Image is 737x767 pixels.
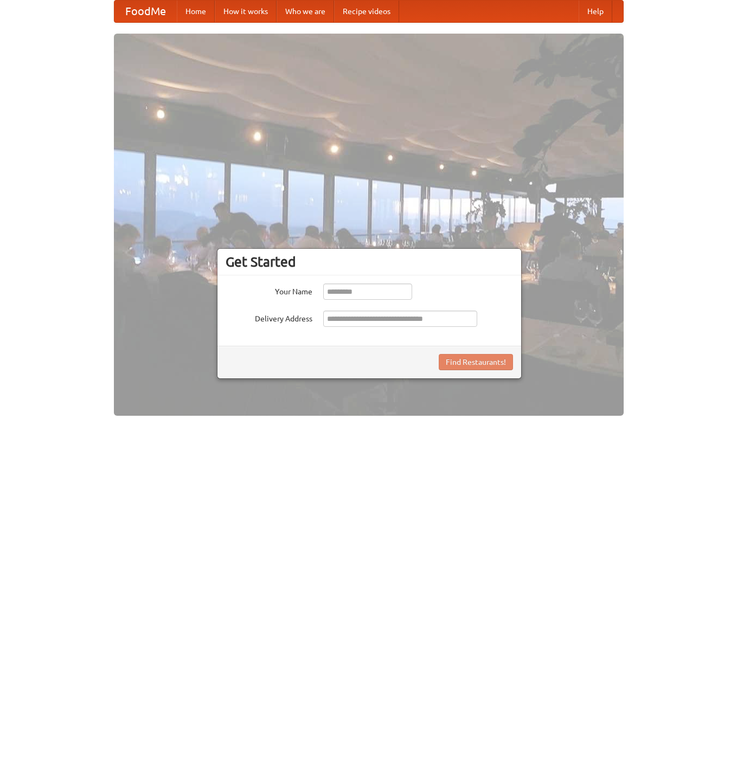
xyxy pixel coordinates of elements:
[579,1,612,22] a: Help
[177,1,215,22] a: Home
[215,1,277,22] a: How it works
[114,1,177,22] a: FoodMe
[226,283,312,297] label: Your Name
[226,311,312,324] label: Delivery Address
[334,1,399,22] a: Recipe videos
[226,254,513,270] h3: Get Started
[277,1,334,22] a: Who we are
[439,354,513,370] button: Find Restaurants!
